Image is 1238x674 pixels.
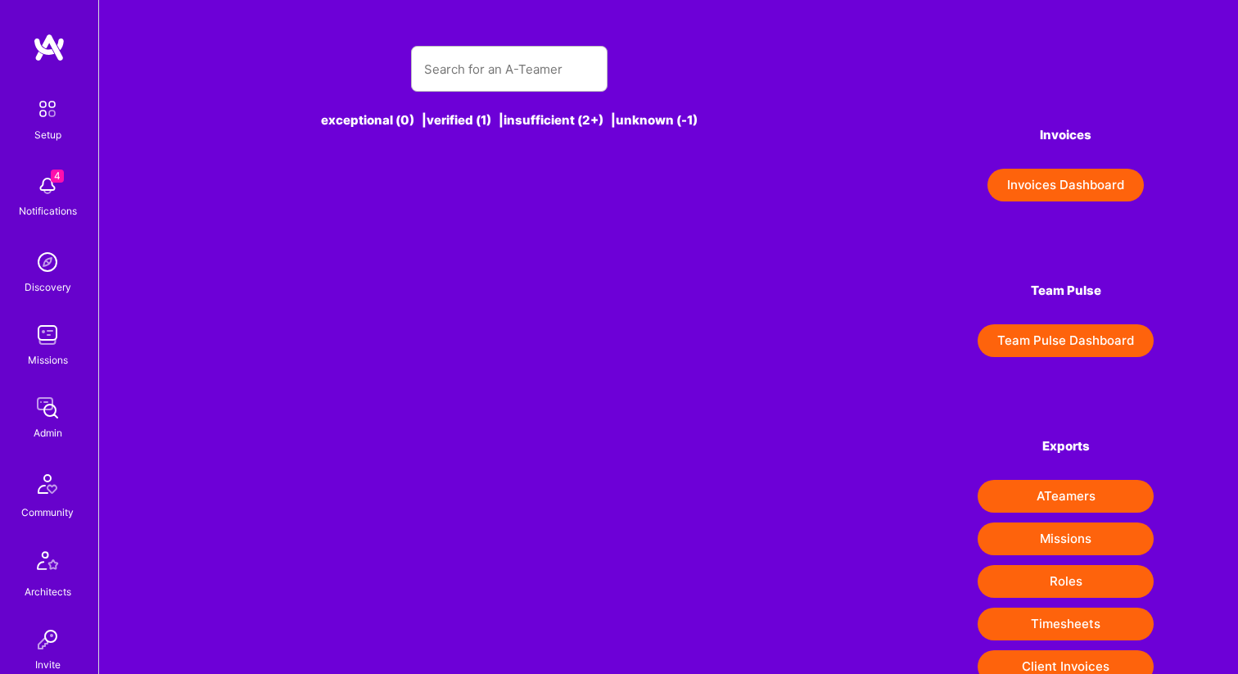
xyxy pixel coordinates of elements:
[978,324,1154,357] button: Team Pulse Dashboard
[31,319,64,351] img: teamwork
[31,170,64,202] img: bell
[51,170,64,183] span: 4
[183,111,835,129] div: exceptional (0) | verified (1) | insufficient (2+) | unknown (-1)
[34,126,61,143] div: Setup
[33,33,66,62] img: logo
[34,424,62,441] div: Admin
[978,439,1154,454] h4: Exports
[978,565,1154,598] button: Roles
[31,246,64,278] img: discovery
[978,128,1154,142] h4: Invoices
[978,522,1154,555] button: Missions
[25,278,71,296] div: Discovery
[31,391,64,424] img: admin teamwork
[28,351,68,369] div: Missions
[25,583,71,600] div: Architects
[424,48,594,90] input: Search for an A-Teamer
[28,464,67,504] img: Community
[19,202,77,219] div: Notifications
[28,544,67,583] img: Architects
[978,169,1154,201] a: Invoices Dashboard
[987,169,1144,201] button: Invoices Dashboard
[35,656,61,673] div: Invite
[978,283,1154,298] h4: Team Pulse
[30,92,65,126] img: setup
[978,608,1154,640] button: Timesheets
[978,480,1154,513] button: ATeamers
[31,623,64,656] img: Invite
[21,504,74,521] div: Community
